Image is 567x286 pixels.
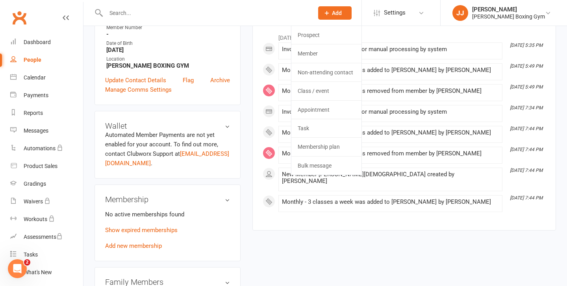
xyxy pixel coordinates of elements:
i: [DATE] 7:44 PM [510,147,543,152]
div: Invoice 7034178 was marked for manual processing by system [282,46,499,53]
a: Dashboard [10,33,83,51]
i: [DATE] 5:49 PM [510,63,543,69]
a: Appointment [291,101,361,119]
span: Add [332,10,342,16]
iframe: Intercom live chat [8,259,27,278]
a: Manage Comms Settings [105,85,172,94]
a: Archive [210,76,230,85]
input: Search... [104,7,308,18]
a: Waivers [10,193,83,210]
a: Add new membership [105,242,162,249]
no-payment-system: Automated Member Payments are not yet enabled for your account. To find out more, contact Clubwor... [105,131,229,167]
strong: - [106,31,230,38]
div: People [24,57,41,63]
span: Settings [384,4,406,22]
a: Calendar [10,69,83,87]
div: Calendar [24,74,46,81]
li: [DATE] [263,30,546,42]
i: [DATE] 7:34 PM [510,105,543,111]
a: Bulk message [291,157,361,175]
div: Tasks [24,251,38,258]
a: What's New [10,264,83,281]
h3: Membership [105,195,230,204]
span: 2 [24,259,30,266]
div: Messages [24,127,48,134]
a: Class / event [291,82,361,100]
a: Prospect [291,26,361,44]
div: New Member [PERSON_NAME][DEMOGRAPHIC_DATA] created by [PERSON_NAME] [282,171,499,185]
div: Payments [24,92,48,98]
div: Waivers [24,198,43,205]
strong: [PERSON_NAME] BOXING GYM [106,62,230,69]
a: Payments [10,87,83,104]
a: Assessments [10,228,83,246]
button: Add [318,6,352,20]
div: Monthly - 2 classes a week was added to [PERSON_NAME] by [PERSON_NAME] [282,129,499,136]
a: Flag [183,76,194,85]
a: Non-attending contact [291,63,361,81]
a: Update Contact Details [105,76,166,85]
a: Reports [10,104,83,122]
a: Workouts [10,210,83,228]
div: Monthly - 3 classes a week was added to [PERSON_NAME] by [PERSON_NAME] [282,67,499,74]
i: [DATE] 7:44 PM [510,168,543,173]
div: Monthly - 3 classes a week was added to [PERSON_NAME] by [PERSON_NAME] [282,199,499,205]
p: No active memberships found [105,210,230,219]
a: Gradings [10,175,83,193]
div: Product Sales [24,163,57,169]
a: Clubworx [9,8,29,28]
div: JJ [452,5,468,21]
div: Automations [24,145,56,151]
div: Reports [24,110,43,116]
a: Membership plan [291,138,361,156]
div: Assessments [24,234,63,240]
a: Product Sales [10,157,83,175]
a: People [10,51,83,69]
a: Show expired memberships [105,227,178,234]
div: Date of Birth [106,40,230,47]
strong: [DATE] [106,46,230,54]
a: Automations [10,140,83,157]
a: Messages [10,122,83,140]
i: [DATE] 7:44 PM [510,126,543,131]
i: [DATE] 5:49 PM [510,84,543,90]
div: Gradings [24,181,46,187]
div: Monthly - 2 classes a week was removed from member by [PERSON_NAME] [282,88,499,94]
a: Task [291,119,361,137]
div: Location [106,55,230,63]
i: [DATE] 5:35 PM [510,42,543,48]
i: [DATE] 7:44 PM [510,195,543,201]
div: What's New [24,269,52,275]
div: Invoice 4919941 was marked for manual processing by system [282,109,499,115]
h3: Wallet [105,122,230,130]
div: [PERSON_NAME] [472,6,545,13]
div: [PERSON_NAME] Boxing Gym [472,13,545,20]
a: Tasks [10,246,83,264]
div: Monthly - 3 classes a week was removed from member by [PERSON_NAME] [282,150,499,157]
div: Member Number [106,24,230,31]
a: Member [291,44,361,63]
div: Workouts [24,216,47,222]
div: Dashboard [24,39,51,45]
